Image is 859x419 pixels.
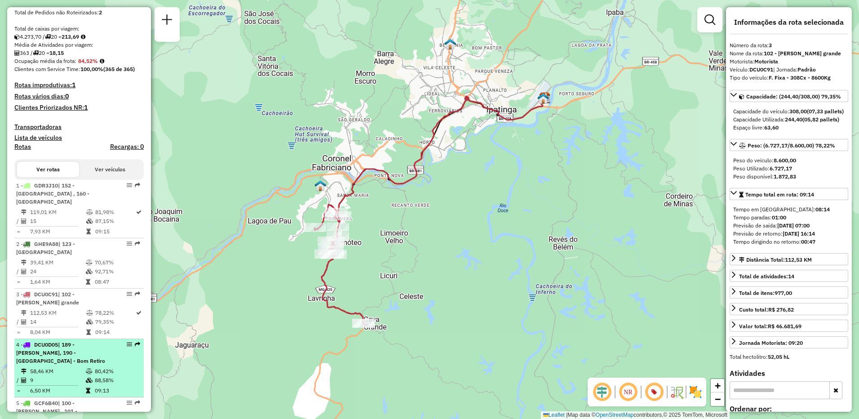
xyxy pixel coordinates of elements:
[16,217,21,226] td: /
[733,222,845,230] div: Previsão de saída:
[84,103,88,111] strong: 1
[21,319,27,325] i: Total de Atividades
[764,50,841,57] strong: 102 - [PERSON_NAME] grande
[773,66,816,73] span: | Jornada:
[14,143,31,151] h4: Rotas
[16,376,21,385] td: /
[14,9,144,17] div: Total de Pedidos não Roteirizados:
[34,182,58,189] span: GDR3J10
[86,319,93,325] i: % de utilização da cubagem
[30,267,85,276] td: 24
[16,341,105,364] span: 4 -
[34,341,58,348] span: DCU0D05
[99,9,102,16] strong: 2
[135,400,140,406] em: Rota exportada
[541,411,730,419] div: Map data © contributors,© 2025 TomTom, Microsoft
[86,310,93,316] i: % de utilização do peso
[730,139,848,151] a: Peso: (6.727,17/8.600,00) 78,22%
[62,33,79,40] strong: 213,69
[94,376,140,385] td: 88,58%
[748,142,835,149] span: Peso: (6.727,17/8.600,00) 78,22%
[127,291,132,297] em: Opções
[86,229,91,234] i: Tempo total em rota
[78,58,98,64] strong: 84,52%
[95,328,135,337] td: 09:14
[14,50,20,56] i: Total de Atividades
[815,206,830,213] strong: 08:14
[537,93,549,104] img: FAD CDD Ipatinga
[543,412,565,418] a: Leaflet
[30,277,85,286] td: 1,64 KM
[103,66,135,72] strong: (365 de 365)
[16,182,89,205] span: | 152 - [GEOGRAPHIC_DATA] , 160 - [GEOGRAPHIC_DATA]
[797,66,816,73] strong: Padrão
[65,92,69,100] strong: 0
[16,227,21,236] td: =
[688,385,703,399] img: Exibir/Ocultar setores
[739,289,792,297] div: Total de itens:
[733,124,845,132] div: Espaço livre:
[730,286,848,299] a: Total de itens:977,00
[94,386,140,395] td: 09:13
[94,277,140,286] td: 08:47
[669,385,684,399] img: Fluxo de ruas
[745,191,814,198] span: Tempo total em rota: 09:14
[14,41,144,49] div: Média de Atividades por viagem:
[730,153,848,184] div: Peso: (6.727,17/8.600,00) 78,22%
[730,188,848,200] a: Tempo total em rota: 09:14
[14,49,144,57] div: 363 / 20 =
[783,230,815,237] strong: [DATE] 16:14
[17,162,79,177] button: Ver rotas
[21,218,27,224] i: Total de Atividades
[733,230,845,238] div: Previsão de retorno:
[789,108,807,115] strong: 308,00
[733,214,845,222] div: Tempo paradas:
[21,209,27,215] i: Distância Total
[95,208,135,217] td: 81,98%
[14,66,80,72] span: Clientes com Service Time:
[14,34,20,40] i: Cubagem total roteirizado
[730,58,848,66] div: Motorista:
[733,157,796,164] span: Peso do veículo:
[72,81,75,89] strong: 1
[86,330,91,335] i: Tempo total em rota
[739,339,803,347] div: Jornada Motorista: 09:20
[591,381,613,403] span: Ocultar deslocamento
[95,308,135,317] td: 78,22%
[81,34,85,40] i: Meta Caixas/viagem: 194,50 Diferença: 19,19
[135,183,140,188] em: Rota exportada
[86,378,93,383] i: % de utilização da cubagem
[16,291,79,306] span: 3 -
[86,388,90,393] i: Tempo total em rota
[95,317,135,326] td: 79,35%
[16,328,21,337] td: =
[801,238,815,245] strong: 00:47
[754,58,778,65] strong: Motorista
[136,209,142,215] i: Rota otimizada
[777,222,810,229] strong: [DATE] 07:00
[110,143,144,151] h4: Recargas: 0
[30,308,86,317] td: 112,53 KM
[770,165,792,172] strong: 6.727,17
[769,42,772,49] strong: 3
[30,376,85,385] td: 9
[95,227,135,236] td: 09:15
[30,386,85,395] td: 6,50 KM
[730,303,848,315] a: Custo total:R$ 276,82
[802,116,839,123] strong: (05,82 pallets)
[730,270,848,282] a: Total de atividades:14
[16,267,21,276] td: /
[14,25,144,33] div: Total de caixas por viagem:
[14,134,144,142] h4: Lista de veículos
[785,256,812,263] span: 112,53 KM
[86,260,93,265] i: % de utilização do peso
[768,353,789,360] strong: 52,05 hL
[715,393,721,405] span: −
[95,217,135,226] td: 87,15%
[14,58,76,64] span: Ocupação média da frota:
[730,41,848,49] div: Número da rota:
[30,317,86,326] td: 14
[785,116,802,123] strong: 244,40
[21,269,27,274] i: Total de Atividades
[127,400,132,406] em: Opções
